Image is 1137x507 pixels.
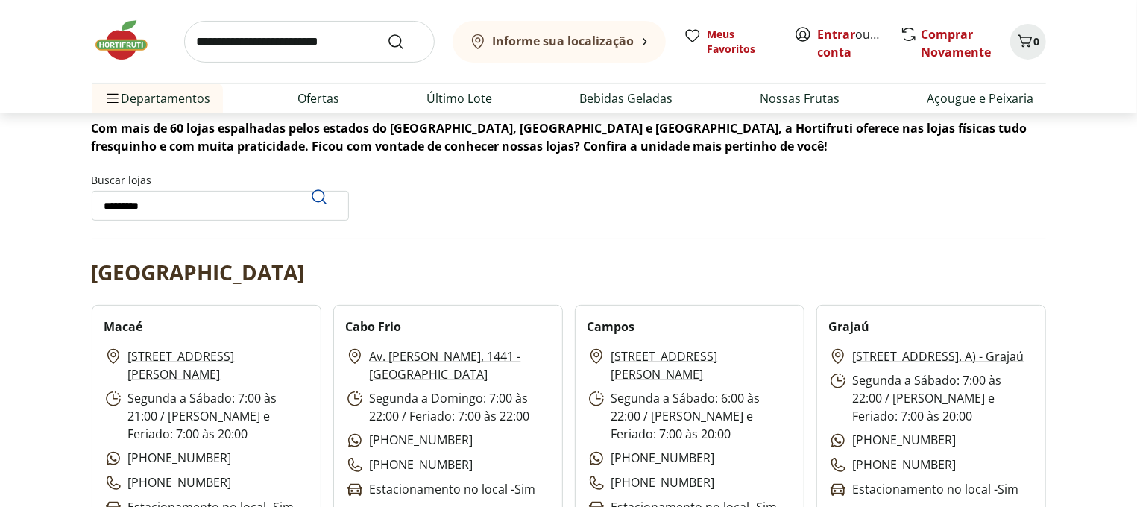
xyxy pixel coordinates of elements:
a: [STREET_ADDRESS][PERSON_NAME] [128,347,309,383]
p: Segunda a Domingo: 7:00 às 22:00 / Feriado: 7:00 às 22:00 [346,389,550,425]
a: Entrar [818,26,856,42]
h2: Grajaú [829,318,870,336]
p: Estacionamento no local - Sim [346,480,536,499]
h2: [GEOGRAPHIC_DATA] [92,257,305,287]
span: Meus Favoritos [708,27,776,57]
a: [STREET_ADDRESS]. A) - Grajaú [853,347,1024,365]
input: search [184,21,435,63]
p: [PHONE_NUMBER] [346,456,473,474]
p: [PHONE_NUMBER] [104,449,232,467]
p: Estacionamento no local - Sim [829,480,1019,499]
a: Último Lote [427,89,493,107]
a: Açougue e Peixaria [927,89,1034,107]
a: Av. [PERSON_NAME], 1441 - [GEOGRAPHIC_DATA] [370,347,550,383]
p: Segunda a Sábado: 7:00 às 22:00 / [PERSON_NAME] e Feriado: 7:00 às 20:00 [829,371,1033,425]
a: Meus Favoritos [684,27,776,57]
label: Buscar lojas [92,173,349,221]
p: Segunda a Sábado: 6:00 às 22:00 / [PERSON_NAME] e Feriado: 7:00 às 20:00 [588,389,792,443]
a: Ofertas [298,89,340,107]
button: Menu [104,81,122,116]
p: Com mais de 60 lojas espalhadas pelos estados do [GEOGRAPHIC_DATA], [GEOGRAPHIC_DATA] e [GEOGRAPH... [92,119,1046,155]
h2: Cabo Frio [346,318,402,336]
button: Pesquisar [301,179,337,215]
p: [PHONE_NUMBER] [829,431,957,450]
p: Segunda a Sábado: 7:00 às 21:00 / [PERSON_NAME] e Feriado: 7:00 às 20:00 [104,389,309,443]
p: [PHONE_NUMBER] [346,431,473,450]
span: Departamentos [104,81,211,116]
a: Criar conta [818,26,900,60]
span: ou [818,25,884,61]
button: Carrinho [1010,24,1046,60]
button: Informe sua localização [453,21,666,63]
b: Informe sua localização [493,33,634,49]
p: [PHONE_NUMBER] [829,456,957,474]
p: [PHONE_NUMBER] [588,449,715,467]
span: 0 [1034,34,1040,48]
p: [PHONE_NUMBER] [588,473,715,492]
a: Nossas Frutas [760,89,840,107]
a: [STREET_ADDRESS][PERSON_NAME] [611,347,792,383]
h2: Macaé [104,318,143,336]
a: Comprar Novamente [922,26,992,60]
button: Submit Search [387,33,423,51]
p: [PHONE_NUMBER] [104,473,232,492]
img: Hortifruti [92,18,166,63]
a: Bebidas Geladas [580,89,673,107]
h2: Campos [588,318,635,336]
input: Buscar lojasPesquisar [92,191,349,221]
